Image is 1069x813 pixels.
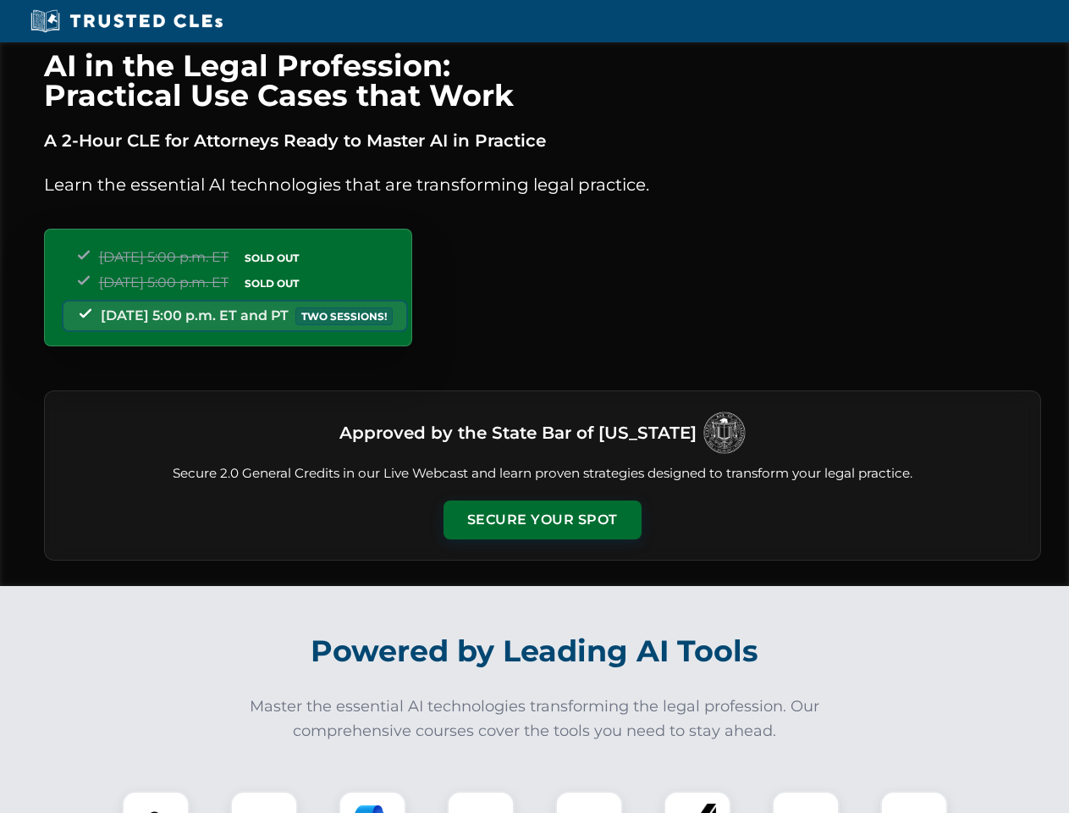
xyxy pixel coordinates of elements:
p: A 2-Hour CLE for Attorneys Ready to Master AI in Practice [44,127,1041,154]
span: [DATE] 5:00 p.m. ET [99,249,229,265]
p: Master the essential AI technologies transforming the legal profession. Our comprehensive courses... [239,694,831,744]
button: Secure Your Spot [444,501,642,539]
h1: AI in the Legal Profession: Practical Use Cases that Work [44,51,1041,110]
h2: Powered by Leading AI Tools [66,622,1004,681]
img: Trusted CLEs [25,8,228,34]
p: Learn the essential AI technologies that are transforming legal practice. [44,171,1041,198]
h3: Approved by the State Bar of [US_STATE] [339,418,697,448]
img: Logo [703,412,746,454]
span: [DATE] 5:00 p.m. ET [99,274,229,290]
span: SOLD OUT [239,249,305,267]
span: SOLD OUT [239,274,305,292]
p: Secure 2.0 General Credits in our Live Webcast and learn proven strategies designed to transform ... [65,464,1020,484]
